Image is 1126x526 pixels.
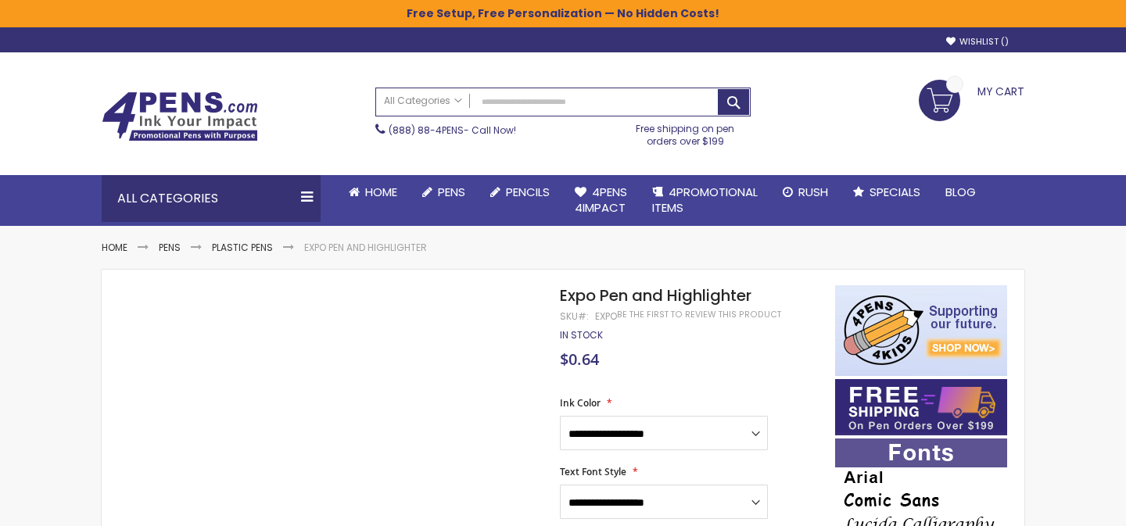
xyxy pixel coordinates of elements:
div: Free shipping on pen orders over $199 [620,116,751,148]
div: All Categories [102,175,321,222]
span: Pens [438,184,465,200]
img: 4pens 4 kids [835,285,1007,376]
a: Blog [933,175,988,209]
span: Blog [945,184,976,200]
span: - Call Now! [389,123,516,137]
li: Expo Pen and Highlighter [304,242,427,254]
a: Home [102,241,127,254]
img: 4Pens Custom Pens and Promotional Products [102,91,258,141]
span: $0.64 [560,349,599,370]
a: Wishlist [946,36,1009,48]
span: All Categories [384,95,462,107]
a: 4PROMOTIONALITEMS [640,175,770,226]
span: 4Pens 4impact [575,184,627,216]
div: Availability [560,329,603,342]
span: Text Font Style [560,465,626,478]
div: expo [595,310,617,323]
a: Home [336,175,410,209]
span: In stock [560,328,603,342]
a: (888) 88-4PENS [389,123,464,137]
span: Expo Pen and Highlighter [560,284,751,306]
span: Rush [798,184,828,200]
strong: SKU [560,310,589,323]
a: 4Pens4impact [562,175,640,226]
span: Pencils [506,184,550,200]
a: Pencils [478,175,562,209]
a: Be the first to review this product [617,309,781,320]
span: Home [365,184,397,200]
a: Plastic Pens [212,241,273,254]
a: Pens [410,175,478,209]
span: Ink Color [560,396,601,410]
img: Free shipping on orders over $199 [835,379,1007,435]
a: Pens [159,241,181,254]
a: Rush [770,175,841,209]
a: Specials [841,175,933,209]
span: 4PROMOTIONAL ITEMS [652,184,758,216]
a: All Categories [376,88,470,114]
span: Specials [870,184,920,200]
